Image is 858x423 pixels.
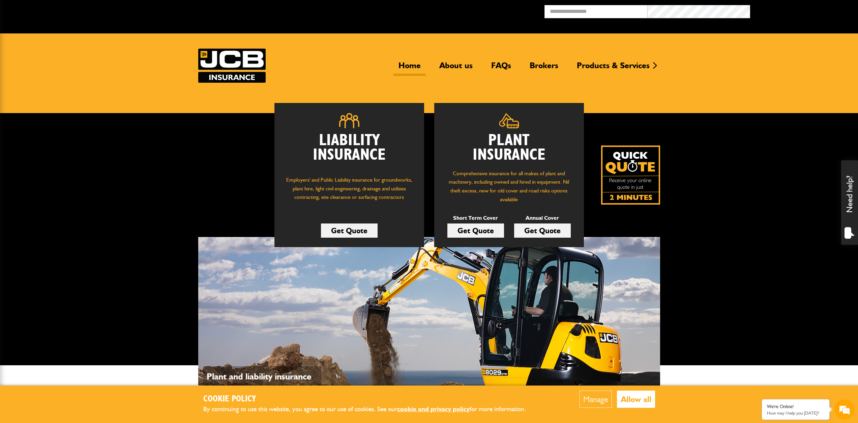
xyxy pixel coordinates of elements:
[207,370,318,397] p: Plant and liability insurance for makes and models...
[750,5,853,16] button: Broker Login
[447,214,504,222] p: Short Term Cover
[203,404,537,415] p: By continuing to use this website, you agree to our use of cookies. See our for more information.
[514,214,571,222] p: Annual Cover
[525,60,563,76] a: Brokers
[397,405,470,413] a: cookie and privacy policy
[285,176,414,208] p: Employers' and Public Liability insurance for groundworks, plant hire, light civil engineering, d...
[841,160,858,245] div: Need help?
[285,133,414,169] h2: Liability Insurance
[434,60,478,76] a: About us
[601,146,660,205] a: Get your insurance quote isn just 2-minutes
[447,223,504,238] a: Get Quote
[580,391,612,408] button: Manage
[217,385,226,396] span: all
[617,391,655,408] button: Allow all
[572,60,655,76] a: Products & Services
[601,146,660,205] img: Quick Quote
[486,60,516,76] a: FAQs
[321,223,378,238] a: Get Quote
[444,133,574,162] h2: Plant Insurance
[198,49,266,83] a: JCB Insurance Services
[767,404,824,409] div: We're Online!
[393,60,426,76] a: Home
[767,411,824,416] p: How may I help you today?
[203,394,537,404] h2: Cookie Policy
[198,49,266,83] img: JCB Insurance Services logo
[514,223,571,238] a: Get Quote
[444,169,574,204] p: Comprehensive insurance for all makes of plant and machinery, including owned and hired in equipm...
